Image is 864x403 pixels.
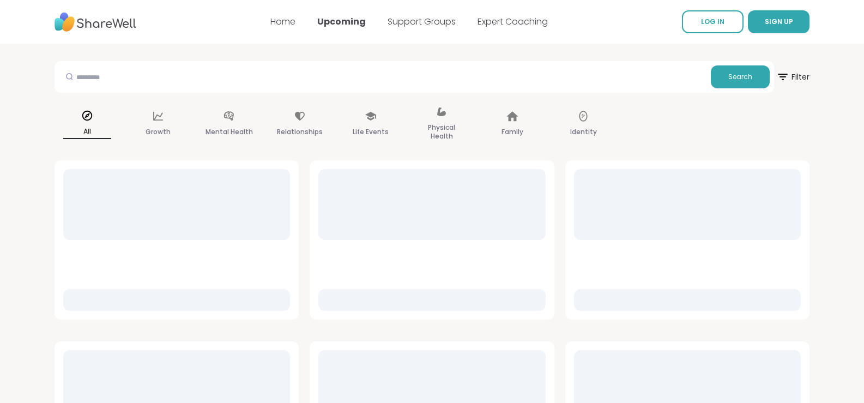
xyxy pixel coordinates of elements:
[682,10,744,33] a: LOG IN
[388,15,456,28] a: Support Groups
[711,65,770,88] button: Search
[270,15,295,28] a: Home
[776,61,809,93] button: Filter
[478,15,548,28] a: Expert Coaching
[701,17,724,26] span: LOG IN
[776,64,809,90] span: Filter
[418,121,466,143] p: Physical Health
[146,125,171,139] p: Growth
[55,7,136,37] img: ShareWell Nav Logo
[570,125,597,139] p: Identity
[63,125,111,139] p: All
[317,15,366,28] a: Upcoming
[206,125,253,139] p: Mental Health
[502,125,523,139] p: Family
[748,10,809,33] button: SIGN UP
[277,125,323,139] p: Relationships
[728,72,752,82] span: Search
[353,125,389,139] p: Life Events
[765,17,793,26] span: SIGN UP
